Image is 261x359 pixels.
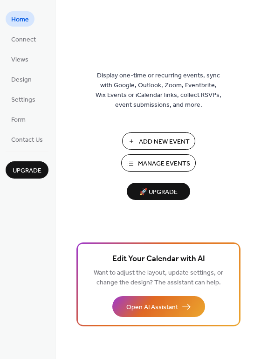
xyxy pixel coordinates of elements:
[6,31,41,47] a: Connect
[11,135,43,145] span: Contact Us
[11,115,26,125] span: Form
[13,166,41,176] span: Upgrade
[139,137,190,147] span: Add New Event
[96,71,221,110] span: Display one-time or recurring events, sync with Google, Outlook, Zoom, Eventbrite, Wix Events or ...
[112,253,205,266] span: Edit Your Calendar with AI
[11,95,35,105] span: Settings
[94,267,223,289] span: Want to adjust the layout, update settings, or change the design? The assistant can help.
[122,132,195,150] button: Add New Event
[6,161,48,179] button: Upgrade
[6,11,34,27] a: Home
[11,15,29,25] span: Home
[6,111,31,127] a: Form
[6,131,48,147] a: Contact Us
[11,55,28,65] span: Views
[6,71,37,87] a: Design
[112,296,205,317] button: Open AI Assistant
[138,159,190,169] span: Manage Events
[132,186,185,199] span: 🚀 Upgrade
[6,91,41,107] a: Settings
[11,35,36,45] span: Connect
[127,183,190,200] button: 🚀 Upgrade
[6,51,34,67] a: Views
[121,154,196,172] button: Manage Events
[11,75,32,85] span: Design
[126,303,178,312] span: Open AI Assistant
